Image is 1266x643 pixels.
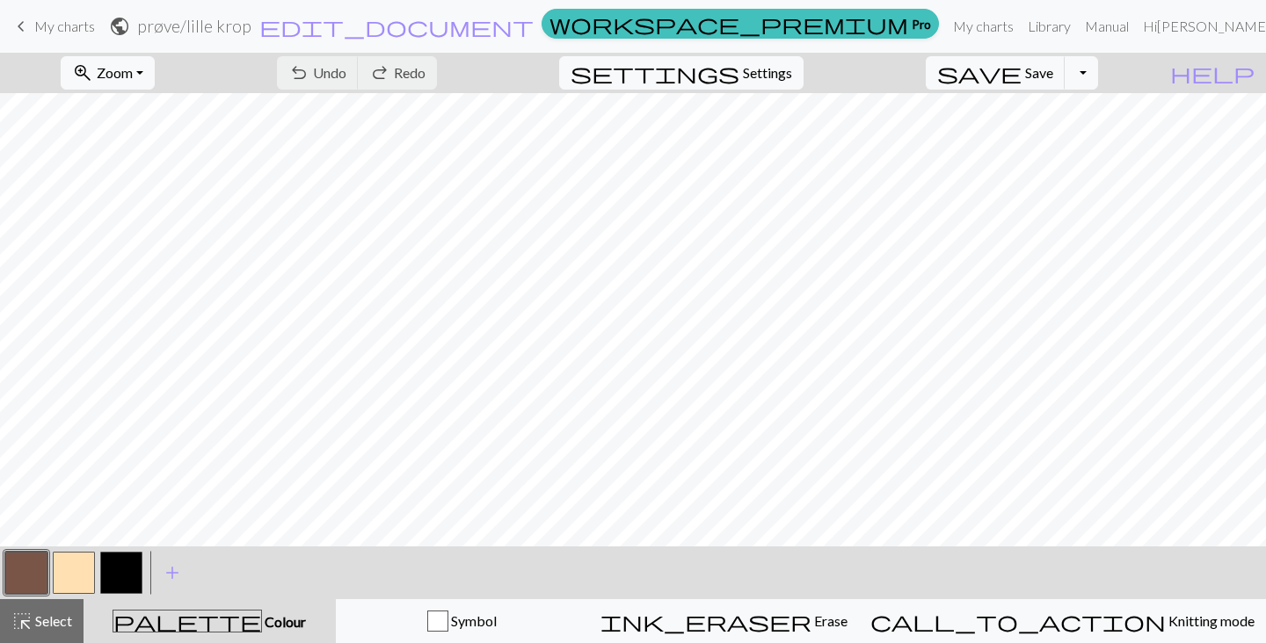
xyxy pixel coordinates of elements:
[870,609,1166,633] span: call_to_action
[84,599,336,643] button: Colour
[542,9,939,39] a: Pro
[1025,64,1053,81] span: Save
[600,609,811,633] span: ink_eraser
[33,612,72,629] span: Select
[262,613,306,630] span: Colour
[137,16,251,36] h2: prøve / lille krop
[937,61,1022,85] span: save
[336,599,589,643] button: Symbol
[571,61,739,85] span: settings
[259,14,534,39] span: edit_document
[113,609,261,633] span: palette
[448,612,497,629] span: Symbol
[109,14,130,39] span: public
[549,11,908,36] span: workspace_premium
[97,64,133,81] span: Zoom
[162,560,183,585] span: add
[61,56,155,90] button: Zoom
[946,9,1021,44] a: My charts
[811,612,848,629] span: Erase
[926,56,1066,90] button: Save
[571,62,739,83] i: Settings
[589,599,859,643] button: Erase
[11,14,32,39] span: keyboard_arrow_left
[11,609,33,633] span: highlight_alt
[743,62,792,83] span: Settings
[1078,9,1136,44] a: Manual
[1166,612,1255,629] span: Knitting mode
[559,56,804,90] button: SettingsSettings
[11,11,95,41] a: My charts
[859,599,1266,643] button: Knitting mode
[72,61,93,85] span: zoom_in
[1170,61,1255,85] span: help
[1021,9,1078,44] a: Library
[34,18,95,34] span: My charts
